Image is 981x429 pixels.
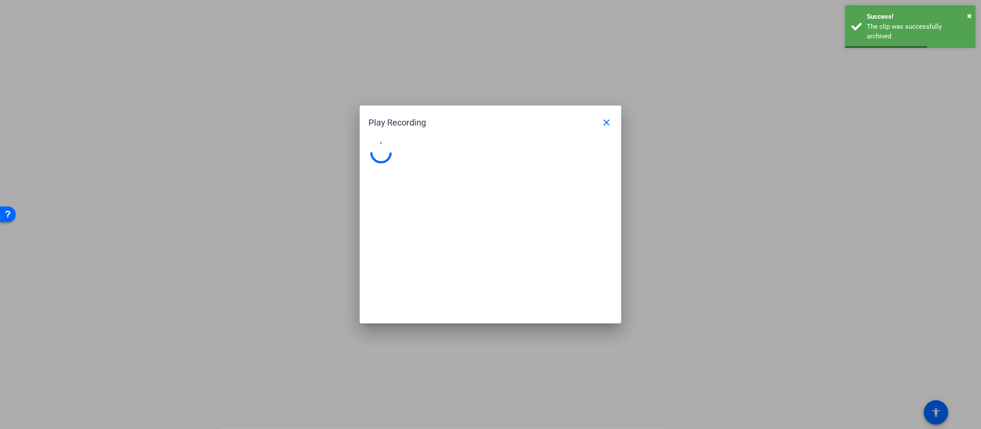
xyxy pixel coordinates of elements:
[967,9,972,22] button: Close
[368,112,617,133] div: Play Recording
[867,12,969,22] div: Success!
[867,22,969,41] div: The clip was successfully archived
[967,10,972,21] span: ×
[601,117,612,128] mat-icon: close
